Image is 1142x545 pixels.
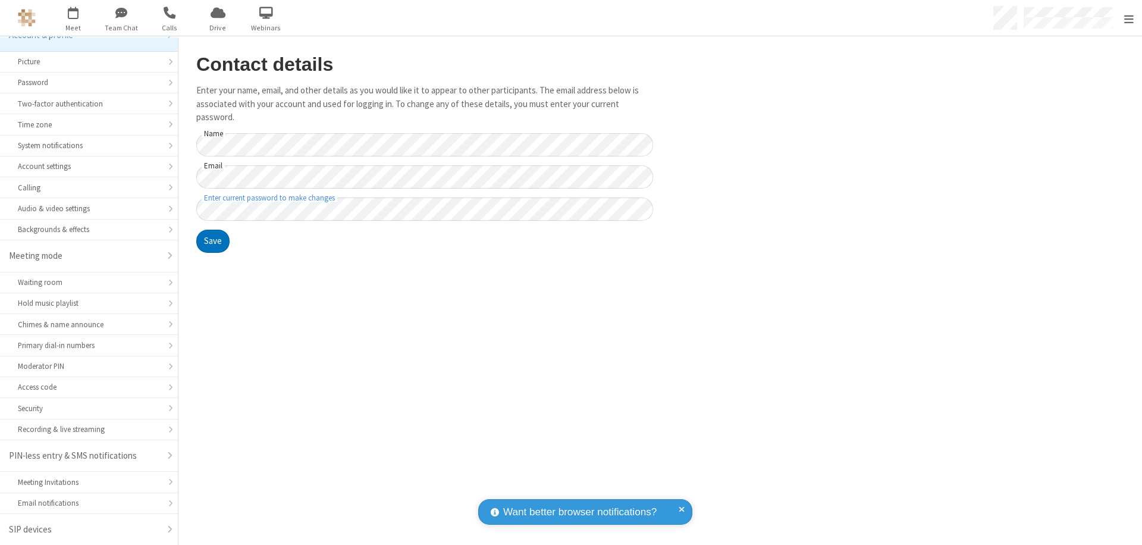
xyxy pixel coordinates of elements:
button: Save [196,230,230,253]
span: Drive [196,23,240,33]
span: Meet [51,23,96,33]
div: Moderator PIN [18,361,160,372]
span: Calls [148,23,192,33]
input: Email [196,165,653,189]
div: Email notifications [18,497,160,509]
div: Backgrounds & effects [18,224,160,235]
div: Meeting mode [9,249,160,263]
input: Name [196,133,653,156]
div: System notifications [18,140,160,151]
div: Calling [18,182,160,193]
span: Want better browser notifications? [503,505,657,520]
div: Security [18,403,160,414]
div: PIN-less entry & SMS notifications [9,449,160,463]
div: Primary dial-in numbers [18,340,160,351]
div: Hold music playlist [18,297,160,309]
div: Access code [18,381,160,393]
span: Team Chat [99,23,144,33]
div: Two-factor authentication [18,98,160,109]
div: Account settings [18,161,160,172]
div: Time zone [18,119,160,130]
p: Enter your name, email, and other details as you would like it to appear to other participants. T... [196,84,653,124]
div: Recording & live streaming [18,424,160,435]
div: Chimes & name announce [18,319,160,330]
div: Waiting room [18,277,160,288]
div: Meeting Invitations [18,477,160,488]
span: Webinars [244,23,288,33]
img: QA Selenium DO NOT DELETE OR CHANGE [18,9,36,27]
div: SIP devices [9,523,160,537]
div: Audio & video settings [18,203,160,214]
div: Password [18,77,160,88]
h2: Contact details [196,54,653,75]
div: Picture [18,56,160,67]
input: Enter current password to make changes [196,198,653,221]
